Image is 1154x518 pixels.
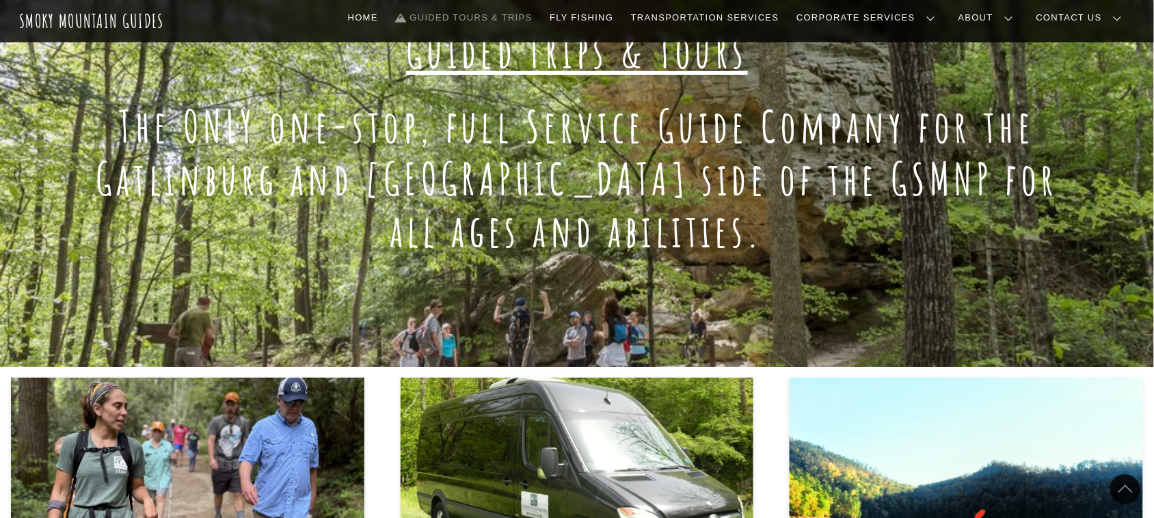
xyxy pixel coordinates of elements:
[1031,3,1133,32] a: Contact Us
[626,3,784,32] a: Transportation Services
[390,3,538,32] a: Guided Tours & Trips
[19,10,164,32] a: Smoky Mountain Guides
[953,3,1024,32] a: About
[343,3,384,32] a: Home
[791,3,946,32] a: Corporate Services
[406,24,748,79] span: Guided Trips & Tours
[88,100,1067,258] h1: The ONLY one-stop, full Service Guide Company for the Gatlinburg and [GEOGRAPHIC_DATA] side of th...
[544,3,619,32] a: Fly Fishing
